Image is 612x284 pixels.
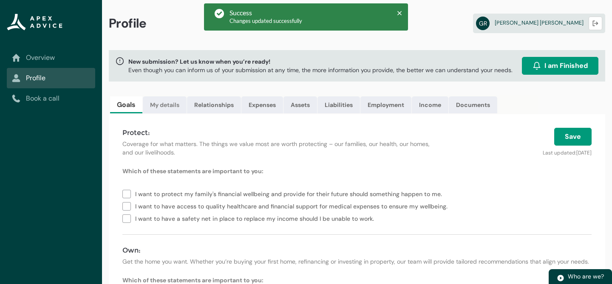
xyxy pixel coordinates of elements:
[7,14,62,31] img: Apex Advice Group
[122,167,592,175] p: Which of these statements are important to you:
[568,273,604,280] span: Who are we?
[187,96,241,113] a: Relationships
[473,14,605,33] a: GR[PERSON_NAME] [PERSON_NAME]
[449,96,497,113] a: Documents
[122,257,592,266] p: Get the home you want. Whether you’re buying your first home, refinancing or investing in propert...
[128,57,513,66] span: New submission? Let us know when you’re ready!
[589,17,602,30] button: Logout
[557,274,564,282] img: play.svg
[12,93,90,104] a: Book a call
[522,57,598,75] button: I am Finished
[135,212,377,224] span: I want to have a safety net in place to replace my income should I be unable to work.
[283,96,317,113] a: Assets
[412,96,448,113] a: Income
[143,96,187,113] a: My details
[122,245,592,256] h4: Own:
[576,149,592,156] lightning-formatted-date-time: [DATE]
[135,187,445,200] span: I want to protect my family's financial wellbeing and provide for their future should something h...
[544,61,588,71] span: I am Finished
[7,48,95,109] nav: Sub page
[109,15,147,31] span: Profile
[128,66,513,74] p: Even though you can inform us of your submission at any time, the more information you provide, t...
[442,146,592,157] p: Last updated:
[110,96,142,113] a: Goals
[533,62,541,70] img: alarm.svg
[135,200,451,212] span: I want to have access to quality healthcare and financial support for medical expenses to ensure ...
[229,17,302,24] span: Changes updated successfully
[476,17,490,30] abbr: GR
[12,73,90,83] a: Profile
[122,140,432,157] p: Coverage for what matters. The things we value most are worth protecting – our families, our heal...
[229,8,302,17] div: Success
[317,96,360,113] a: Liabilities
[122,128,432,138] h4: Protect:
[495,19,584,26] span: [PERSON_NAME] [PERSON_NAME]
[554,128,592,146] button: Save
[241,96,283,113] a: Expenses
[12,53,90,63] a: Overview
[360,96,411,113] a: Employment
